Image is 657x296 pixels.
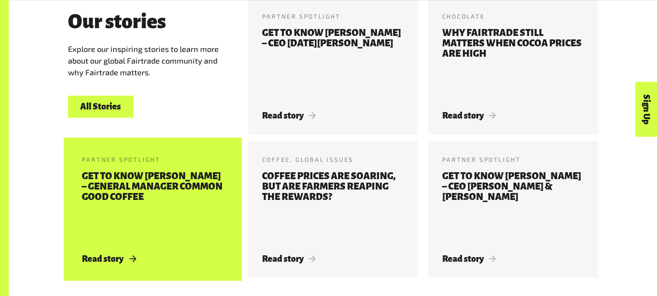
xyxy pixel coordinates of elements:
h3: Get to know [PERSON_NAME] – CEO [PERSON_NAME] & [PERSON_NAME] [442,171,584,244]
a: Coffee, Global Issues Coffee prices are soaring, but are farmers reaping the rewards? Read story [248,141,418,277]
span: Partner Spotlight [262,13,341,20]
h3: Get to know [PERSON_NAME] – CEO [DATE][PERSON_NAME] [262,28,404,100]
span: Chocolate [442,13,485,20]
a: All Stories [68,96,133,118]
h3: Our stories [68,11,166,32]
p: Explore our inspiring stories to learn more about our global Fairtrade community and why Fairtrad... [68,43,227,78]
h3: Why Fairtrade still matters when cocoa prices are high [442,28,584,100]
span: Partner Spotlight [442,156,521,163]
span: Coffee, Global Issues [262,156,354,163]
a: Partner Spotlight Get to know [PERSON_NAME] – General Manager Common Good Coffee Read story [68,141,238,277]
a: Partner Spotlight Get to know [PERSON_NAME] – CEO [PERSON_NAME] & [PERSON_NAME] Read story [428,141,598,277]
h3: Coffee prices are soaring, but are farmers reaping the rewards? [262,171,404,244]
span: Read story [82,254,136,264]
span: Read story [442,111,496,120]
h3: Get to know [PERSON_NAME] – General Manager Common Good Coffee [82,171,224,244]
span: Partner Spotlight [82,156,161,163]
span: Read story [262,111,316,120]
span: Read story [442,254,496,264]
span: Read story [262,254,316,264]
